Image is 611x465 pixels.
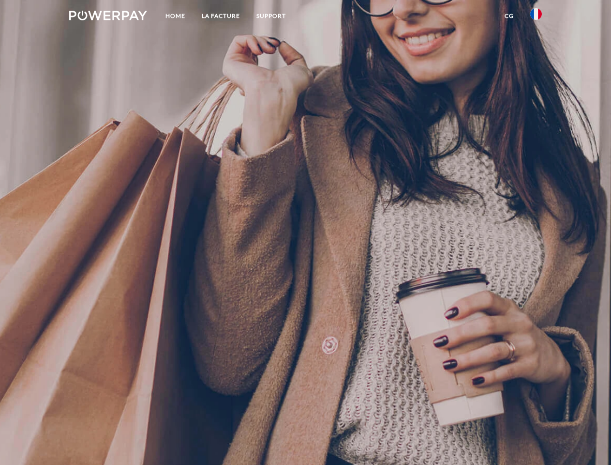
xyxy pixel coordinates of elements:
[530,8,542,20] img: fr
[157,7,194,25] a: Home
[496,7,522,25] a: CG
[194,7,248,25] a: LA FACTURE
[69,11,147,20] img: logo-powerpay-white.svg
[248,7,294,25] a: Support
